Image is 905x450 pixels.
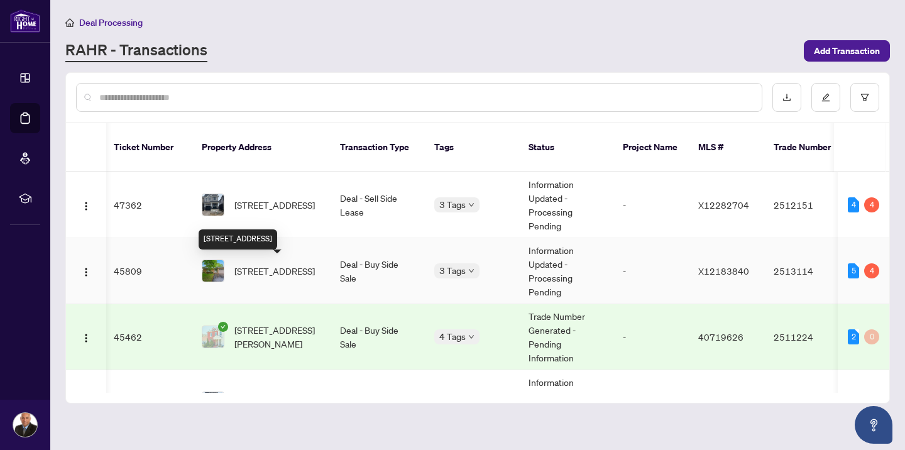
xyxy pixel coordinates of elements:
[202,194,224,216] img: thumbnail-img
[104,304,192,370] td: 45462
[804,40,890,62] button: Add Transaction
[864,329,879,344] div: 0
[439,263,466,278] span: 3 Tags
[468,202,474,208] span: down
[613,370,688,436] td: -
[613,304,688,370] td: -
[698,199,749,211] span: X12282704
[698,331,743,343] span: 40719626
[199,229,277,250] div: [STREET_ADDRESS]
[613,238,688,304] td: -
[218,322,228,332] span: check-circle
[10,9,40,33] img: logo
[76,327,96,347] button: Logo
[202,392,224,414] img: thumbnail-img
[330,304,424,370] td: Deal - Buy Side Sale
[772,83,801,112] button: download
[79,17,143,28] span: Deal Processing
[468,334,474,340] span: down
[81,333,91,343] img: Logo
[613,172,688,238] td: -
[864,197,879,212] div: 4
[468,268,474,274] span: down
[192,123,330,172] th: Property Address
[764,123,852,172] th: Trade Number
[202,326,224,348] img: thumbnail-img
[65,18,74,27] span: home
[811,83,840,112] button: edit
[850,83,879,112] button: filter
[518,123,613,172] th: Status
[202,260,224,282] img: thumbnail-img
[76,195,96,215] button: Logo
[855,406,892,444] button: Open asap
[330,172,424,238] td: Deal - Sell Side Lease
[764,370,852,436] td: 2512151
[848,263,859,278] div: 5
[234,323,320,351] span: [STREET_ADDRESS][PERSON_NAME]
[613,123,688,172] th: Project Name
[234,198,315,212] span: [STREET_ADDRESS]
[518,238,613,304] td: Information Updated - Processing Pending
[698,265,749,277] span: X12183840
[234,264,315,278] span: [STREET_ADDRESS]
[424,123,518,172] th: Tags
[104,123,192,172] th: Ticket Number
[330,238,424,304] td: Deal - Buy Side Sale
[104,172,192,238] td: 47362
[81,267,91,277] img: Logo
[518,172,613,238] td: Information Updated - Processing Pending
[518,370,613,436] td: Information Updated - Processing Pending
[76,261,96,281] button: Logo
[814,41,880,61] span: Add Transaction
[764,172,852,238] td: 2512151
[65,40,207,62] a: RAHR - Transactions
[821,93,830,102] span: edit
[688,123,764,172] th: MLS #
[330,370,424,436] td: Listing - Lease
[864,263,879,278] div: 4
[13,413,37,437] img: Profile Icon
[782,93,791,102] span: download
[860,93,869,102] span: filter
[104,370,192,436] td: 43988
[518,304,613,370] td: Trade Number Generated - Pending Information
[104,238,192,304] td: 45809
[848,329,859,344] div: 2
[439,329,466,344] span: 4 Tags
[764,238,852,304] td: 2513114
[439,197,466,212] span: 3 Tags
[81,201,91,211] img: Logo
[764,304,852,370] td: 2511224
[330,123,424,172] th: Transaction Type
[848,197,859,212] div: 4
